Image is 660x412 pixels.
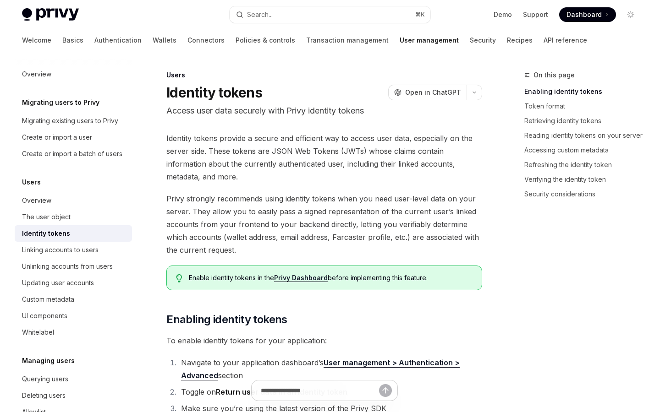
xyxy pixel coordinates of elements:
[166,104,482,117] p: Access user data securely with Privy identity tokens
[62,29,83,51] a: Basics
[22,97,99,108] h5: Migrating users to Privy
[15,209,132,225] a: The user object
[236,29,295,51] a: Policies & controls
[22,355,75,366] h5: Managing users
[533,70,575,81] span: On this page
[524,114,645,128] a: Retrieving identity tokens
[524,128,645,143] a: Reading identity tokens on your server
[166,132,482,183] span: Identity tokens provide a secure and efficient way to access user data, especially on the server ...
[544,29,587,51] a: API reference
[524,187,645,201] a: Security considerations
[524,84,645,99] a: Enabling identity tokens
[306,29,389,51] a: Transaction management
[22,211,71,222] div: The user object
[15,113,132,129] a: Migrating existing users to Privy
[15,387,132,404] a: Deleting users
[166,70,482,80] div: Users
[523,10,548,19] a: Support
[524,143,645,157] a: Accessing custom metadata
[400,29,459,51] a: User management
[405,88,461,97] span: Open in ChatGPT
[176,274,182,282] svg: Tip
[22,277,94,288] div: Updating user accounts
[388,85,467,100] button: Open in ChatGPT
[22,8,79,21] img: light logo
[22,244,99,255] div: Linking accounts to users
[22,327,54,338] div: Whitelabel
[623,7,638,22] button: Toggle dark mode
[15,129,132,146] a: Create or import a user
[15,192,132,209] a: Overview
[22,177,41,188] h5: Users
[274,274,328,282] a: Privy Dashboard
[166,84,262,101] h1: Identity tokens
[470,29,496,51] a: Security
[559,7,616,22] a: Dashboard
[22,374,68,385] div: Querying users
[22,195,51,206] div: Overview
[415,11,425,18] span: ⌘ K
[524,172,645,187] a: Verifying the identity token
[566,10,602,19] span: Dashboard
[15,291,132,308] a: Custom metadata
[22,261,113,272] div: Unlinking accounts from users
[15,66,132,82] a: Overview
[379,384,392,397] button: Send message
[15,324,132,341] a: Whitelabel
[15,371,132,387] a: Querying users
[247,9,273,20] div: Search...
[524,99,645,114] a: Token format
[153,29,176,51] a: Wallets
[15,275,132,291] a: Updating user accounts
[15,308,132,324] a: UI components
[15,242,132,258] a: Linking accounts to users
[15,225,132,242] a: Identity tokens
[22,148,122,159] div: Create or import a batch of users
[22,294,74,305] div: Custom metadata
[261,380,379,401] input: Ask a question...
[22,132,92,143] div: Create or import a user
[22,69,51,80] div: Overview
[166,334,482,347] span: To enable identity tokens for your application:
[22,390,66,401] div: Deleting users
[189,273,473,282] span: Enable identity tokens in the before implementing this feature.
[230,6,430,23] button: Open search
[524,157,645,172] a: Refreshing the identity token
[22,115,118,126] div: Migrating existing users to Privy
[22,228,70,239] div: Identity tokens
[15,258,132,275] a: Unlinking accounts from users
[494,10,512,19] a: Demo
[22,310,67,321] div: UI components
[187,29,225,51] a: Connectors
[178,356,482,382] li: Navigate to your application dashboard’s section
[507,29,533,51] a: Recipes
[166,312,287,327] span: Enabling identity tokens
[22,29,51,51] a: Welcome
[15,146,132,162] a: Create or import a batch of users
[166,192,482,256] span: Privy strongly recommends using identity tokens when you need user-level data on your server. The...
[94,29,142,51] a: Authentication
